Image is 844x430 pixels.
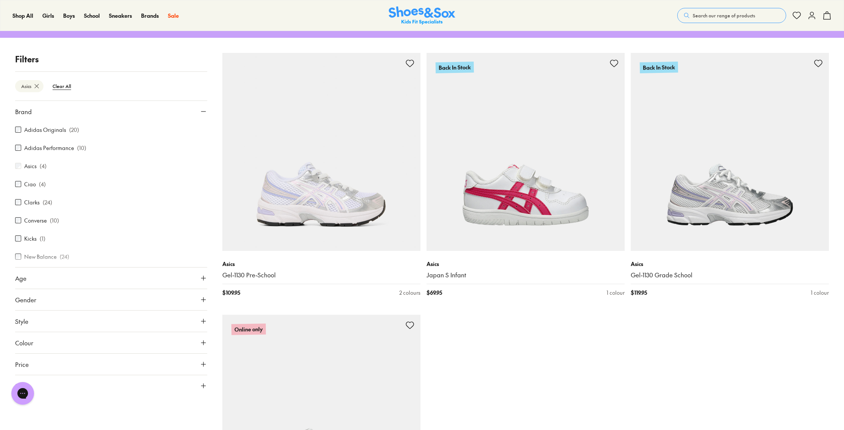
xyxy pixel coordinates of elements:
[43,198,52,206] p: ( 24 )
[15,354,207,375] button: Price
[15,360,29,369] span: Price
[24,180,36,188] label: Ciao
[231,323,266,335] p: Online only
[222,260,420,268] p: Asics
[15,295,36,304] span: Gender
[15,332,207,353] button: Colour
[24,198,40,206] label: Clarks
[50,217,59,224] p: ( 10 )
[168,12,179,19] span: Sale
[15,53,207,65] p: Filters
[15,268,207,289] button: Age
[12,12,33,19] span: Shop All
[389,6,455,25] a: Shoes & Sox
[8,379,38,407] iframe: Gorgias live chat messenger
[40,235,45,243] p: ( 1 )
[24,235,37,243] label: Kicks
[15,101,207,122] button: Brand
[15,289,207,310] button: Gender
[631,271,829,279] a: Gel-1130 Grade School
[42,12,54,20] a: Girls
[631,260,829,268] p: Asics
[39,180,46,188] p: ( 4 )
[15,375,207,396] button: Size
[141,12,159,20] a: Brands
[84,12,100,19] span: School
[427,53,625,251] a: Back In Stock
[69,126,79,134] p: ( 20 )
[436,62,474,73] p: Back In Stock
[631,53,829,251] a: Back In Stock
[389,6,455,25] img: SNS_Logo_Responsive.svg
[222,289,240,297] span: $ 109.95
[40,162,47,170] p: ( 4 )
[399,289,420,297] div: 2 colours
[631,289,647,297] span: $ 119.95
[15,274,26,283] span: Age
[811,289,829,297] div: 1 colour
[15,311,207,332] button: Style
[24,162,37,170] label: Asics
[15,317,28,326] span: Style
[77,144,86,152] p: ( 10 )
[42,12,54,19] span: Girls
[15,107,32,116] span: Brand
[427,271,625,279] a: Japan S Infant
[640,62,678,73] p: Back In Stock
[15,80,43,92] btn: Asics
[15,338,33,347] span: Colour
[24,217,47,224] label: Converse
[24,144,74,152] label: Adidas Performance
[677,8,786,23] button: Search our range of products
[607,289,625,297] div: 1 colour
[109,12,132,20] a: Sneakers
[168,12,179,20] a: Sale
[109,12,132,19] span: Sneakers
[84,12,100,20] a: School
[47,79,77,93] btn: Clear All
[693,12,755,19] span: Search our range of products
[141,12,159,19] span: Brands
[63,12,75,19] span: Boys
[12,12,33,20] a: Shop All
[222,271,420,279] a: Gel-1130 Pre-School
[24,126,66,134] label: Adidas Originals
[63,12,75,20] a: Boys
[427,289,442,297] span: $ 69.95
[427,260,625,268] p: Asics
